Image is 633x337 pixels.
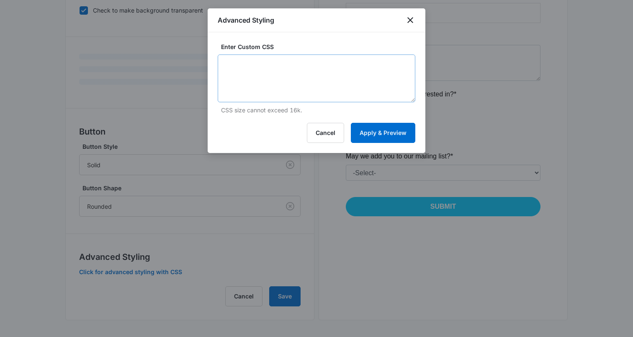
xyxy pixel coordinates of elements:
label: Option 2 [8,226,33,236]
p: CSS size cannot exceed 16k. [221,106,415,114]
label: Option 3 [8,212,33,222]
button: Cancel [307,123,344,143]
h1: Advanced Styling [218,15,274,25]
span: Submit [85,312,110,319]
label: General Inquiry [8,239,54,249]
button: close [405,15,415,25]
label: Enter Custom CSS [221,42,419,51]
button: Apply & Preview [351,123,415,143]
